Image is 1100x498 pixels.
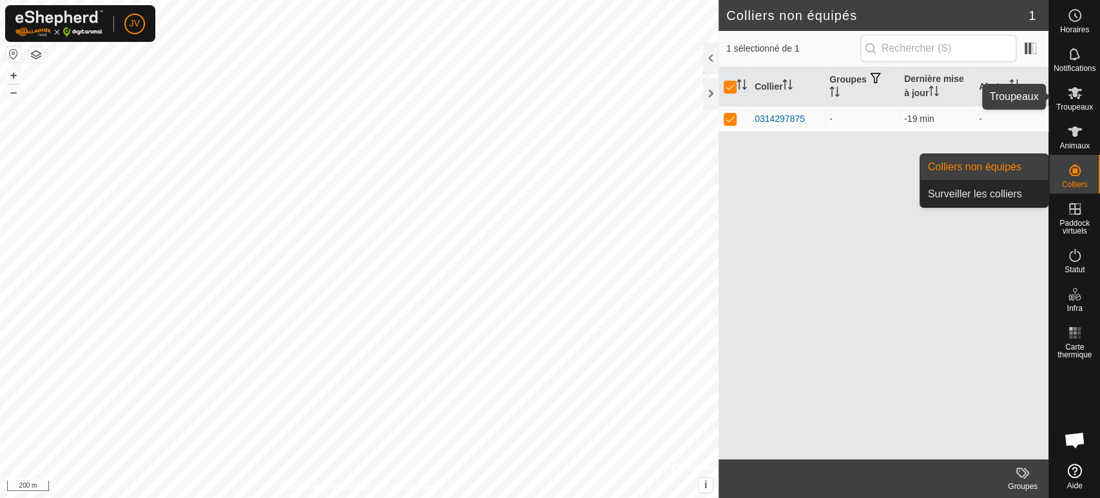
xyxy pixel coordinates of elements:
[928,159,1021,175] span: Colliers non équipés
[1065,266,1085,274] span: Statut
[1059,142,1090,150] span: Animaux
[824,106,899,132] td: -
[15,10,103,37] img: Logo Gallagher
[899,67,974,106] th: Dernière mise à jour
[929,88,939,98] p-sorticon: Activer pour trier
[920,181,1048,207] a: Surveiller les colliers
[699,478,713,492] button: i
[1061,181,1087,188] span: Colliers
[860,35,1016,62] input: Rechercher (S)
[829,88,840,99] p-sorticon: Activer pour trier
[6,85,21,100] button: –
[385,481,439,493] a: Contactez-nous
[1056,421,1094,459] div: Open chat
[737,81,747,92] p-sorticon: Activer pour trier
[782,81,793,92] p-sorticon: Activer pour trier
[1052,219,1097,235] span: Paddock virtuels
[1066,482,1082,490] span: Aide
[726,42,860,55] span: 1 sélectionné de 1
[6,46,21,62] button: Réinitialiser la carte
[1049,459,1100,495] a: Aide
[1028,6,1036,25] span: 1
[704,479,707,490] span: i
[1009,81,1019,92] p-sorticon: Activer pour trier
[130,17,140,30] span: JV
[824,67,899,106] th: Groupes
[974,106,1048,132] td: -
[1056,103,1093,111] span: Troupeaux
[6,68,21,83] button: +
[1052,343,1097,359] span: Carte thermique
[904,114,934,124] span: 16 sept. 2025, 07 h 26
[997,481,1048,492] div: Groupes
[1066,304,1082,312] span: Infra
[920,154,1048,180] a: Colliers non équipés
[1054,65,1095,72] span: Notifications
[755,112,805,126] div: 0314297875
[1060,26,1089,34] span: Horaires
[726,8,1028,23] h2: Colliers non équipés
[280,481,369,493] a: Politique de confidentialité
[28,47,44,63] button: Couches de carte
[749,67,824,106] th: Collier
[974,67,1048,106] th: Alertes
[928,186,1022,202] span: Surveiller les colliers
